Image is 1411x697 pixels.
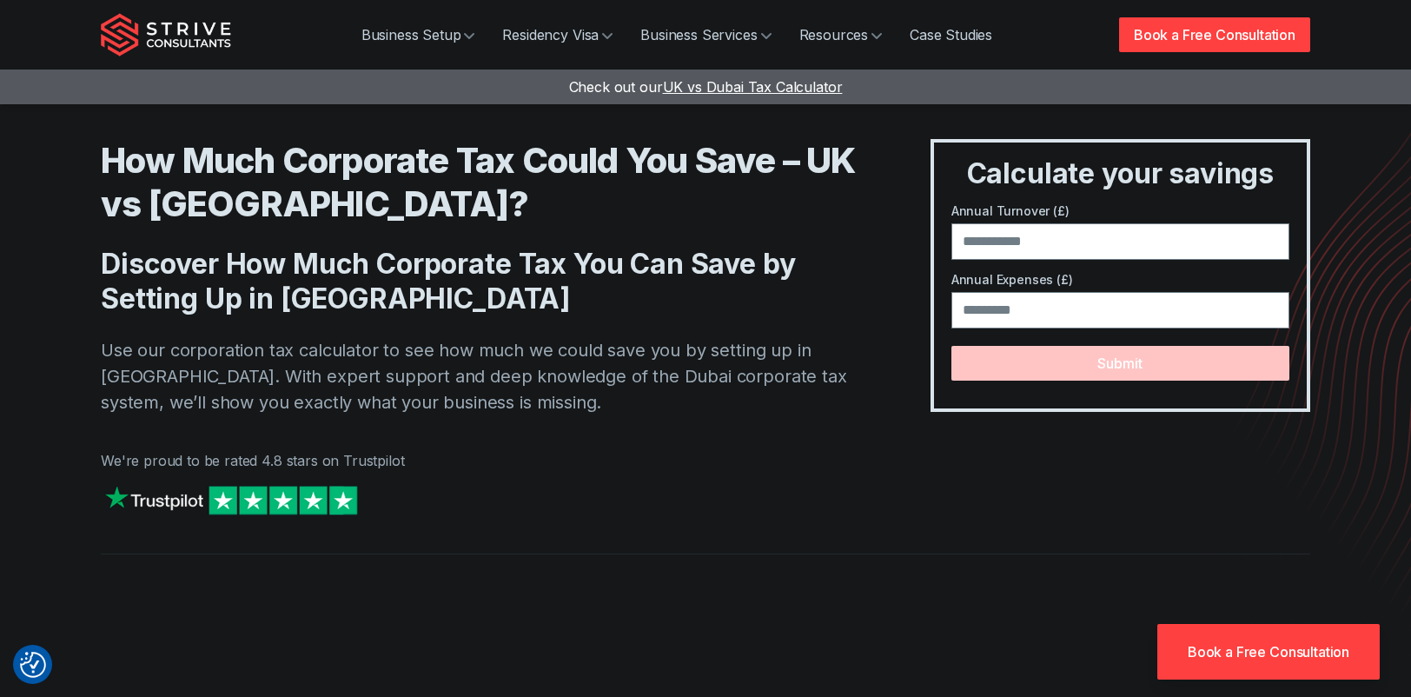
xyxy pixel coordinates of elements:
label: Annual Turnover (£) [951,202,1289,220]
a: Case Studies [896,17,1006,52]
a: Book a Free Consultation [1157,624,1380,680]
button: Consent Preferences [20,652,46,678]
a: Residency Visa [488,17,626,52]
img: Strive on Trustpilot [101,481,361,519]
label: Annual Expenses (£) [951,270,1289,289]
img: Revisit consent button [20,652,46,678]
img: Strive Consultants [101,13,231,56]
p: We're proud to be rated 4.8 stars on Trustpilot [101,450,861,471]
a: Resources [785,17,897,52]
a: Book a Free Consultation [1119,17,1310,52]
h1: How Much Corporate Tax Could You Save – UK vs [GEOGRAPHIC_DATA]? [101,139,861,226]
h3: Calculate your savings [941,156,1300,191]
a: Business Setup [348,17,489,52]
a: Business Services [626,17,785,52]
a: Check out ourUK vs Dubai Tax Calculator [569,78,843,96]
span: UK vs Dubai Tax Calculator [663,78,843,96]
p: Use our corporation tax calculator to see how much we could save you by setting up in [GEOGRAPHIC... [101,337,861,415]
button: Submit [951,346,1289,381]
h2: Discover How Much Corporate Tax You Can Save by Setting Up in [GEOGRAPHIC_DATA] [101,247,861,316]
